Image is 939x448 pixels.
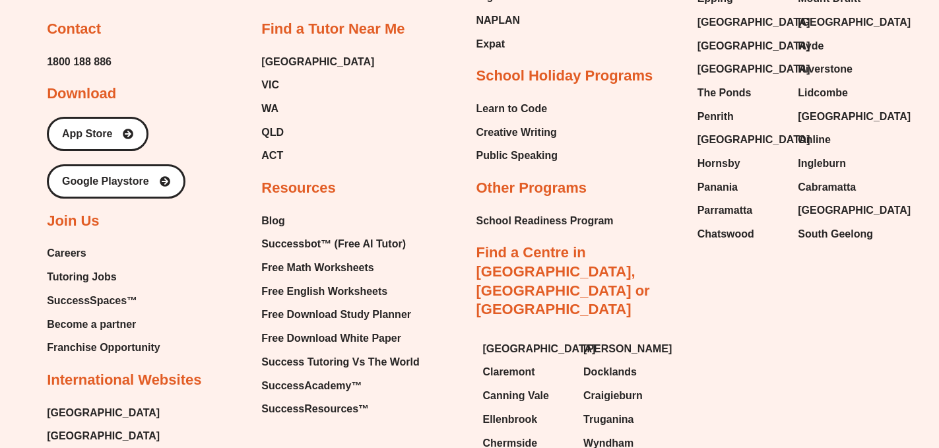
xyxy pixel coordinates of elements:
a: School Readiness Program [476,211,613,231]
a: [GEOGRAPHIC_DATA] [261,52,374,72]
span: Truganina [583,410,633,430]
span: Online [798,130,831,150]
a: QLD [261,123,374,143]
span: Creative Writing [476,123,556,143]
iframe: Chat Widget [873,385,939,448]
h2: Resources [261,179,336,198]
span: [GEOGRAPHIC_DATA] [482,339,595,359]
a: [GEOGRAPHIC_DATA] [482,339,570,359]
a: 1800 188 886 [47,52,112,72]
a: Free Math Worksheets [261,258,419,278]
h2: Contact [47,20,101,39]
span: Ingleburn [798,154,846,174]
a: Success Tutoring Vs The World [261,352,419,372]
span: SuccessSpaces™ [47,291,137,311]
a: South Geelong [798,224,886,244]
a: Become a partner [47,315,160,335]
span: WA [261,99,278,119]
h2: Other Programs [476,179,587,198]
span: Ryde [798,36,824,56]
a: [PERSON_NAME] [583,339,671,359]
span: [GEOGRAPHIC_DATA] [798,201,911,220]
span: Free English Worksheets [261,282,387,302]
span: The Ponds [697,83,752,103]
a: The Ponds [697,83,785,103]
a: Docklands [583,362,671,382]
span: QLD [261,123,284,143]
span: [GEOGRAPHIC_DATA] [697,36,810,56]
span: Panania [697,177,738,197]
a: Hornsby [697,154,785,174]
a: Blog [261,211,419,231]
span: Hornsby [697,154,740,174]
span: Canning Vale [482,386,548,406]
span: Tutoring Jobs [47,267,116,287]
span: Franchise Opportunity [47,338,160,358]
a: Expat [476,34,539,54]
span: Claremont [482,362,534,382]
span: [GEOGRAPHIC_DATA] [697,59,810,79]
a: Free Download White Paper [261,329,419,348]
span: Google Playstore [62,176,149,187]
span: Cabramatta [798,177,856,197]
a: Learn to Code [476,99,558,119]
span: NAPLAN [476,11,520,30]
span: Become a partner [47,315,136,335]
a: [GEOGRAPHIC_DATA] [47,426,160,446]
a: [GEOGRAPHIC_DATA] [798,201,886,220]
span: Docklands [583,362,637,382]
a: Claremont [482,362,570,382]
a: Parramatta [697,201,785,220]
span: Free Math Worksheets [261,258,373,278]
a: SuccessResources™ [261,399,419,419]
a: Panania [697,177,785,197]
a: Google Playstore [47,164,185,199]
span: [GEOGRAPHIC_DATA] [798,13,911,32]
h2: Find a Tutor Near Me [261,20,405,39]
span: Free Download Study Planner [261,305,411,325]
a: Chatswood [697,224,785,244]
a: Tutoring Jobs [47,267,160,287]
span: SuccessAcademy™ [261,376,362,396]
a: Free English Worksheets [261,282,419,302]
h2: School Holiday Programs [476,67,653,86]
a: Truganina [583,410,671,430]
a: [GEOGRAPHIC_DATA] [697,36,785,56]
span: App Store [62,129,112,139]
a: Careers [47,243,160,263]
a: ACT [261,146,374,166]
span: Riverstone [798,59,853,79]
span: Parramatta [697,201,753,220]
a: Ryde [798,36,886,56]
a: Successbot™ (Free AI Tutor) [261,234,419,254]
a: [GEOGRAPHIC_DATA] [798,107,886,127]
a: Canning Vale [482,386,570,406]
a: [GEOGRAPHIC_DATA] [47,403,160,423]
a: Craigieburn [583,386,671,406]
a: [GEOGRAPHIC_DATA] [697,130,785,150]
span: Ellenbrook [482,410,537,430]
a: [GEOGRAPHIC_DATA] [798,13,886,32]
span: Expat [476,34,505,54]
span: [GEOGRAPHIC_DATA] [697,13,810,32]
span: South Geelong [798,224,873,244]
span: Penrith [697,107,734,127]
a: Lidcombe [798,83,886,103]
a: Public Speaking [476,146,558,166]
a: SuccessSpaces™ [47,291,160,311]
span: ACT [261,146,283,166]
span: SuccessResources™ [261,399,369,419]
h2: Download [47,84,116,104]
a: WA [261,99,374,119]
a: VIC [261,75,374,95]
span: [GEOGRAPHIC_DATA] [798,107,911,127]
a: [GEOGRAPHIC_DATA] [697,59,785,79]
span: Lidcombe [798,83,848,103]
span: VIC [261,75,279,95]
